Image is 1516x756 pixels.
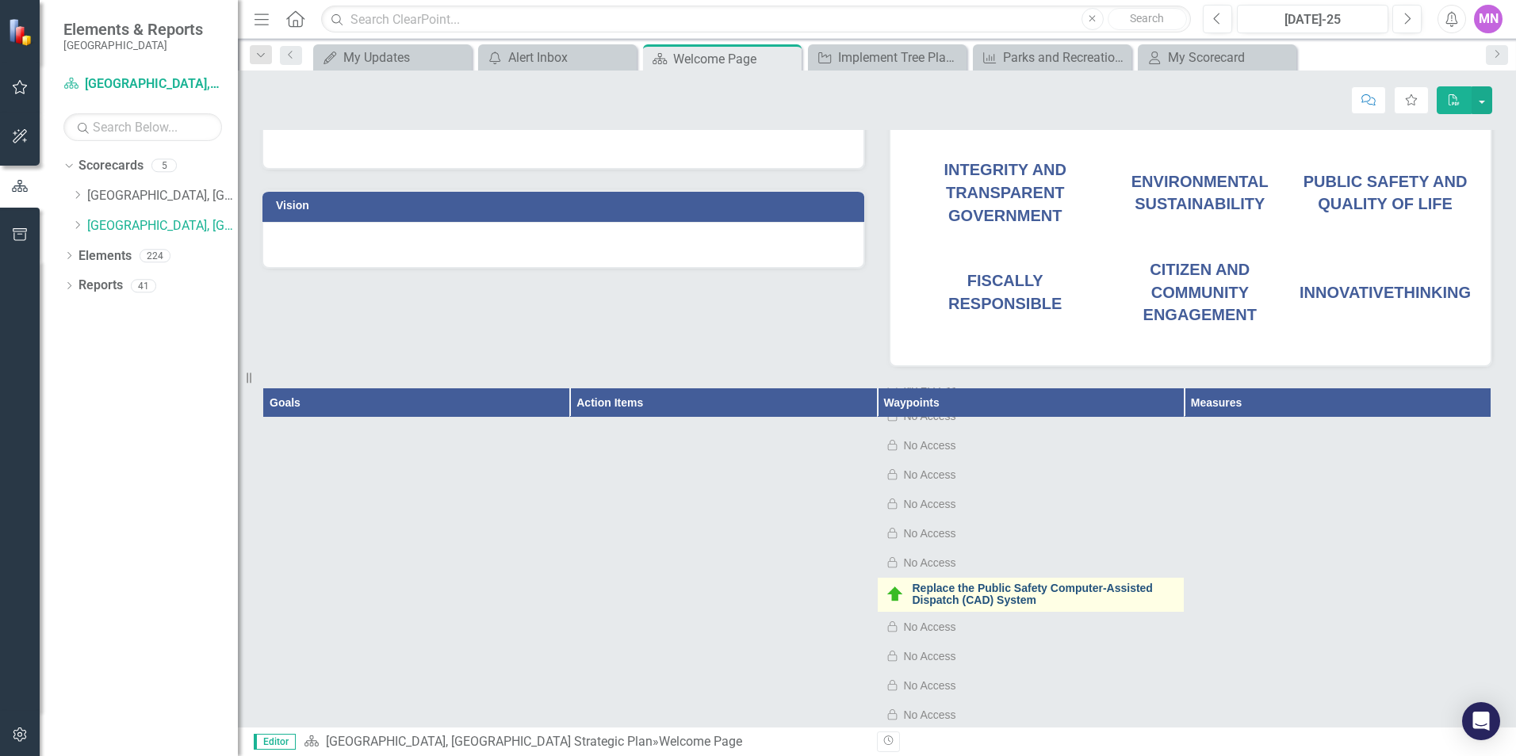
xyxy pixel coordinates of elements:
[1304,173,1468,213] span: PUBLIC SAFETY AND QUALITY OF LIFE
[944,161,1066,223] span: INTEGRITY AND TRANSPARENT GOVERNMENT
[1168,48,1292,67] div: My Scorecard
[1130,12,1164,25] span: Search
[1300,284,1471,301] span: INNOVATIVE
[838,48,963,67] div: Implement Tree Planting Initiatives in Support of the City’s Tree Canopy Goal
[1474,5,1503,33] button: MN
[276,200,856,212] h3: Vision
[903,525,955,541] div: No Access
[304,733,865,751] div: »
[78,247,132,265] a: Elements
[903,555,955,571] div: No Access
[877,577,1184,612] td: Double-Click to Edit Right Click for Context Menu
[1003,48,1127,67] div: Parks and Recreationn
[321,6,1191,33] input: Search ClearPoint...
[977,48,1127,67] a: Parks and Recreationn
[812,48,963,67] a: Implement Tree Planting Initiatives in Support of the City’s Tree Canopy Goal
[1108,8,1187,30] button: Search
[948,272,1062,312] span: FISCALLY RESPONSIBLE
[140,249,170,262] div: 224
[254,734,296,750] span: Editor
[903,437,955,453] div: No Access
[1242,10,1383,29] div: [DATE]-25
[87,217,238,235] a: [GEOGRAPHIC_DATA], [GEOGRAPHIC_DATA] Strategic Plan
[87,187,238,205] a: [GEOGRAPHIC_DATA], [GEOGRAPHIC_DATA] Business Initiatives
[63,75,222,94] a: [GEOGRAPHIC_DATA], [GEOGRAPHIC_DATA] Strategic Plan
[1131,173,1269,213] span: ENVIRONMENTAL SUSTAINABILITY
[508,48,633,67] div: Alert Inbox
[482,48,633,67] a: Alert Inbox
[1142,48,1292,67] a: My Scorecard
[317,48,468,67] a: My Updates
[1237,5,1388,33] button: [DATE]-25
[63,20,203,39] span: Elements & Reports
[78,277,123,295] a: Reports
[63,113,222,141] input: Search Below...
[903,496,955,512] div: No Access
[903,678,955,693] div: No Access
[1143,306,1257,323] span: ENGAGEMENT
[151,159,177,173] div: 5
[903,648,955,664] div: No Access
[1150,261,1250,301] span: CITIZEN AND COMMUNITY
[343,48,468,67] div: My Updates
[913,582,1176,607] a: Replace the Public Safety Computer-Assisted Dispatch (CAD) System
[903,619,955,635] div: No Access
[886,585,905,604] img: On Schedule or Complete
[903,707,955,723] div: No Access
[659,734,742,749] div: Welcome Page
[8,18,36,46] img: ClearPoint Strategy
[903,467,955,483] div: No Access
[1462,702,1500,740] div: Open Intercom Messenger
[78,157,144,175] a: Scorecards
[63,39,203,52] small: [GEOGRAPHIC_DATA]
[131,279,156,292] div: 41
[673,49,798,69] div: Welcome Page
[1394,284,1471,301] span: THINKING
[326,734,653,749] a: [GEOGRAPHIC_DATA], [GEOGRAPHIC_DATA] Strategic Plan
